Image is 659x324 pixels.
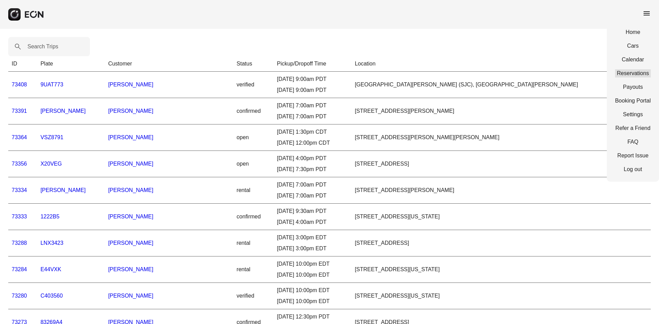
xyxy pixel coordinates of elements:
[351,98,651,124] td: [STREET_ADDRESS][PERSON_NAME]
[12,240,27,246] a: 73288
[351,256,651,283] td: [STREET_ADDRESS][US_STATE]
[351,230,651,256] td: [STREET_ADDRESS]
[233,256,273,283] td: rental
[277,86,348,94] div: [DATE] 9:00am PDT
[233,177,273,204] td: rental
[41,187,86,193] a: [PERSON_NAME]
[277,75,348,83] div: [DATE] 9:00am PDT
[615,42,651,50] a: Cars
[108,187,153,193] a: [PERSON_NAME]
[277,244,348,253] div: [DATE] 3:00pm EDT
[277,128,348,136] div: [DATE] 1:30pm CDT
[615,97,651,105] a: Booking Portal
[277,260,348,268] div: [DATE] 10:00pm EDT
[108,161,153,167] a: [PERSON_NAME]
[351,204,651,230] td: [STREET_ADDRESS][US_STATE]
[615,110,651,119] a: Settings
[277,101,348,110] div: [DATE] 7:00am PDT
[108,82,153,87] a: [PERSON_NAME]
[12,134,27,140] a: 73364
[351,283,651,309] td: [STREET_ADDRESS][US_STATE]
[351,177,651,204] td: [STREET_ADDRESS][PERSON_NAME]
[41,214,59,219] a: 1222B5
[615,165,651,173] a: Log out
[277,139,348,147] div: [DATE] 12:00pm CDT
[233,98,273,124] td: confirmed
[277,313,348,321] div: [DATE] 12:30pm PDT
[12,82,27,87] a: 73408
[41,240,63,246] a: LNX3423
[233,204,273,230] td: confirmed
[41,108,86,114] a: [PERSON_NAME]
[277,154,348,163] div: [DATE] 4:00pm PDT
[12,187,27,193] a: 73334
[277,286,348,295] div: [DATE] 10:00pm EDT
[277,181,348,189] div: [DATE] 7:00am PDT
[615,83,651,91] a: Payouts
[41,266,61,272] a: E44VXK
[233,230,273,256] td: rental
[41,161,62,167] a: X20VEG
[37,56,105,72] th: Plate
[41,293,63,299] a: C403560
[12,266,27,272] a: 73284
[233,56,273,72] th: Status
[277,218,348,226] div: [DATE] 4:00am PDT
[277,233,348,242] div: [DATE] 3:00pm EDT
[108,240,153,246] a: [PERSON_NAME]
[615,124,651,132] a: Refer a Friend
[108,214,153,219] a: [PERSON_NAME]
[12,293,27,299] a: 73280
[615,28,651,36] a: Home
[105,56,233,72] th: Customer
[615,152,651,160] a: Report Issue
[12,161,27,167] a: 73356
[615,138,651,146] a: FAQ
[615,69,651,77] a: Reservations
[351,124,651,151] td: [STREET_ADDRESS][PERSON_NAME][PERSON_NAME]
[233,283,273,309] td: verified
[108,134,153,140] a: [PERSON_NAME]
[277,192,348,200] div: [DATE] 7:00am PDT
[233,72,273,98] td: verified
[351,151,651,177] td: [STREET_ADDRESS]
[643,9,651,17] span: menu
[27,43,58,51] label: Search Trips
[41,134,63,140] a: VSZ8791
[233,151,273,177] td: open
[277,297,348,305] div: [DATE] 10:00pm EDT
[274,56,351,72] th: Pickup/Dropoff Time
[615,56,651,64] a: Calendar
[277,112,348,121] div: [DATE] 7:00am PDT
[277,271,348,279] div: [DATE] 10:00pm EDT
[8,56,37,72] th: ID
[351,56,651,72] th: Location
[108,266,153,272] a: [PERSON_NAME]
[41,82,63,87] a: 9UAT773
[351,72,651,98] td: [GEOGRAPHIC_DATA][PERSON_NAME] (SJC), [GEOGRAPHIC_DATA][PERSON_NAME]
[277,207,348,215] div: [DATE] 9:30am PDT
[12,214,27,219] a: 73333
[277,165,348,173] div: [DATE] 7:30pm PDT
[233,124,273,151] td: open
[108,293,153,299] a: [PERSON_NAME]
[108,108,153,114] a: [PERSON_NAME]
[12,108,27,114] a: 73391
